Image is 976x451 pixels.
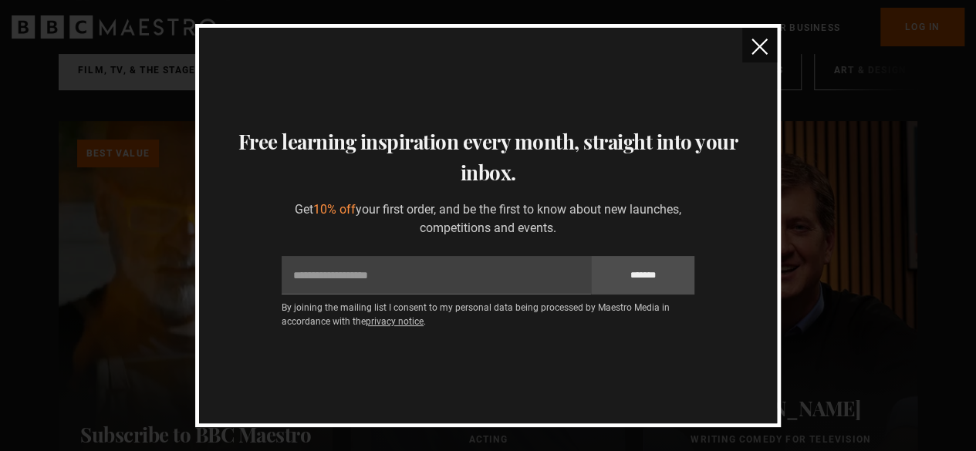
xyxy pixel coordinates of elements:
[282,200,694,237] p: Get your first order, and be the first to know about new launches, competitions and events.
[313,202,356,217] span: 10% off
[366,316,424,327] a: privacy notice
[282,301,694,328] p: By joining the mailing list I consent to my personal data being processed by Maestro Media in acc...
[218,126,758,188] h3: Free learning inspiration every month, straight into your inbox.
[742,28,777,62] button: close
